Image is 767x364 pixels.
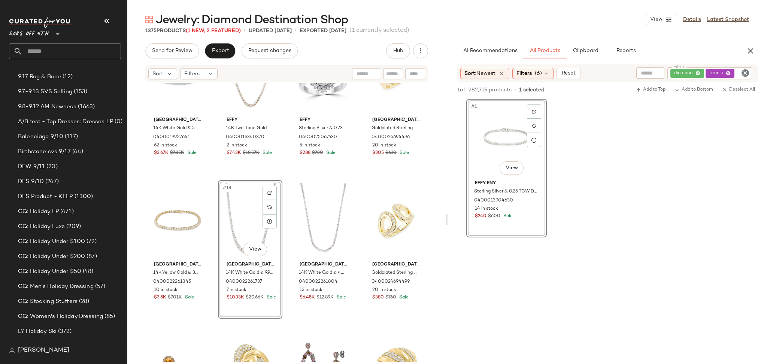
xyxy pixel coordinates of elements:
[73,192,93,201] span: (1300)
[385,150,397,157] span: $610
[530,48,560,54] span: All Products
[633,85,669,94] button: Add to Top
[186,151,197,155] span: Sale
[18,192,73,201] span: DFS Product - KEEP
[205,43,235,58] button: Export
[300,261,347,268] span: [GEOGRAPHIC_DATA]
[300,150,310,157] span: $288
[18,73,61,81] span: 9.17 Rag & Bone
[154,117,201,124] span: [GEOGRAPHIC_DATA]
[398,151,409,155] span: Sale
[18,327,57,336] span: LY Holiday Ski
[94,282,106,291] span: (57)
[72,88,88,96] span: (153)
[9,17,73,28] img: cfy_white_logo.C9jOOHJF.svg
[267,205,272,209] img: svg%3e
[719,85,758,94] button: Deselect All
[393,48,403,54] span: Hub
[722,87,755,92] span: Deselect All
[674,70,696,77] span: diamond
[18,312,103,321] span: GG: Women's Holiday Dressing
[18,237,85,246] span: GG: Holiday Under $100
[372,134,410,141] span: 0400024694496
[249,246,261,252] span: View
[299,279,337,285] span: 0400022261804
[227,117,274,124] span: Effy
[153,279,191,285] span: 0400022261845
[469,101,544,177] img: 0400013904630
[154,142,177,149] span: 62 in stock
[372,125,419,132] span: Goldplated Sterling Silver & 0.95-1.11 TCW Lab-Grown Diamond Ring
[226,270,273,276] span: 14K White Gold & 9.95 TCW Lab Grown Diamond Tennis Necklace/18"-19"
[646,14,677,25] button: View
[299,125,346,132] span: Sterling Silver & 0.23 TCW Diamond Ring
[63,133,78,141] span: (117)
[113,118,122,126] span: (0)
[299,270,346,276] span: 14K White Gold & 4.95 TCW Lab Grown Diamond Tennis Necklace
[636,87,666,92] span: Add to Top
[300,27,346,35] p: Exported [DATE]
[469,86,512,94] span: 282,715 products
[18,282,94,291] span: GG: Men's Holiday Dressing
[372,150,384,157] span: $305
[300,294,315,301] span: $6.45K
[226,134,264,141] span: 0400016340370
[18,267,81,276] span: GG: Holiday Under $50
[18,297,78,306] span: GG: Stocking Stuffers
[316,294,334,301] span: $12.89K
[18,252,85,261] span: GG: Holiday Under $200
[398,295,409,300] span: Sale
[372,117,419,124] span: [GEOGRAPHIC_DATA]
[299,134,337,141] span: 0400025067630
[145,16,153,23] img: svg%3e
[154,294,166,301] span: $3.5K
[248,48,291,54] span: Request changes
[349,26,409,35] span: (1 currently selected)
[103,312,115,321] span: (85)
[243,150,260,157] span: $18.57K
[505,165,518,171] span: View
[261,151,272,155] span: Sale
[57,327,72,336] span: (372)
[59,207,74,216] span: (471)
[372,287,396,294] span: 20 in stock
[145,43,199,58] button: Send for Review
[9,348,15,354] img: svg%3e
[76,103,95,111] span: (1663)
[18,163,45,171] span: DEW 9/11
[500,161,524,175] button: View
[457,86,466,94] span: 1 of
[616,48,636,54] span: Reports
[515,87,516,93] span: •
[470,103,478,110] span: #1
[386,43,410,58] button: Hub
[61,73,73,81] span: (12)
[372,270,419,276] span: Goldplated Sterling Silver & 0.69-0.79 TCW Lab-Grown Diamond Ring
[18,342,104,351] span: Top 25 Wedding Guest Dresses
[9,25,49,39] span: Saks OFF 5TH
[211,48,229,54] span: Export
[145,27,241,35] div: Products
[222,184,233,192] span: #18
[372,294,384,301] span: $380
[18,222,65,231] span: GG: Holiday Luxe
[104,342,116,351] span: (25)
[170,150,184,157] span: $7.35K
[474,188,537,195] span: Sterling Silver & 0.25 TCW Diamond Tennis Bracelet
[535,70,542,78] span: (6)
[154,150,169,157] span: $3.67K
[186,28,241,34] span: (1 New, 2 Featured)
[153,125,200,132] span: 14K White Gold & 5 TCW Lab Grown Diamond Bracelet
[707,16,749,24] a: Latest Snapshot
[572,48,598,54] span: Clipboard
[45,163,58,171] span: (20)
[44,178,59,186] span: (247)
[18,346,69,355] span: [PERSON_NAME]
[650,16,663,22] span: View
[153,270,200,276] span: 14K Yellow Gold & 3.95 TCW Lab-Grown Diamond Tennis Bracelet
[674,87,713,92] span: Add to Bottom
[312,150,323,157] span: $720
[18,118,113,126] span: A/B test - Top Dresses: Dresses LP
[65,222,81,231] span: (209)
[372,261,419,268] span: [GEOGRAPHIC_DATA]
